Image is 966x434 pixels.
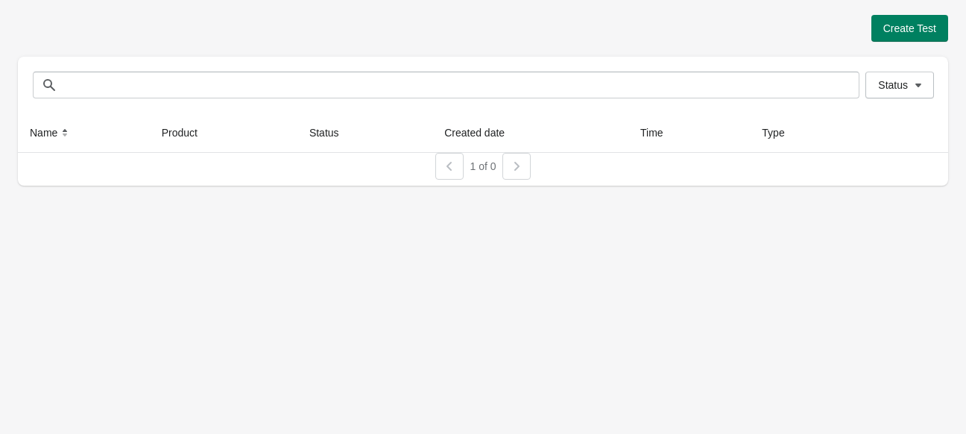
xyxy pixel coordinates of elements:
[865,72,934,98] button: Status
[303,119,360,146] button: Status
[470,160,496,172] span: 1 of 0
[634,119,684,146] button: Time
[438,119,525,146] button: Created date
[156,119,218,146] button: Product
[871,15,948,42] button: Create Test
[883,22,936,34] span: Create Test
[878,79,908,91] span: Status
[756,119,805,146] button: Type
[24,119,78,146] button: Name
